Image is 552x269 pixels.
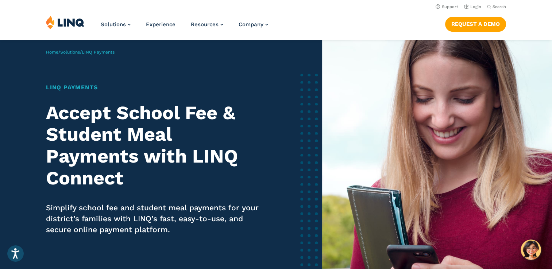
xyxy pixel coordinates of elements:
[191,21,223,28] a: Resources
[487,4,506,9] button: Open Search Bar
[46,15,85,29] img: LINQ | K‑12 Software
[146,21,175,28] a: Experience
[60,50,80,55] a: Solutions
[493,4,506,9] span: Search
[101,21,131,28] a: Solutions
[82,50,115,55] span: LINQ Payments
[101,15,268,39] nav: Primary Navigation
[46,50,58,55] a: Home
[445,17,506,31] a: Request a Demo
[46,102,263,189] h2: Accept School Fee & Student Meal Payments with LINQ Connect
[521,239,541,260] button: Hello, have a question? Let’s chat.
[101,21,126,28] span: Solutions
[436,4,458,9] a: Support
[46,83,263,92] h1: LINQ Payments
[46,50,115,55] span: / /
[239,21,268,28] a: Company
[239,21,263,28] span: Company
[191,21,219,28] span: Resources
[464,4,481,9] a: Login
[445,15,506,31] nav: Button Navigation
[46,202,263,235] p: Simplify school fee and student meal payments for your district’s families with LINQ’s fast, easy...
